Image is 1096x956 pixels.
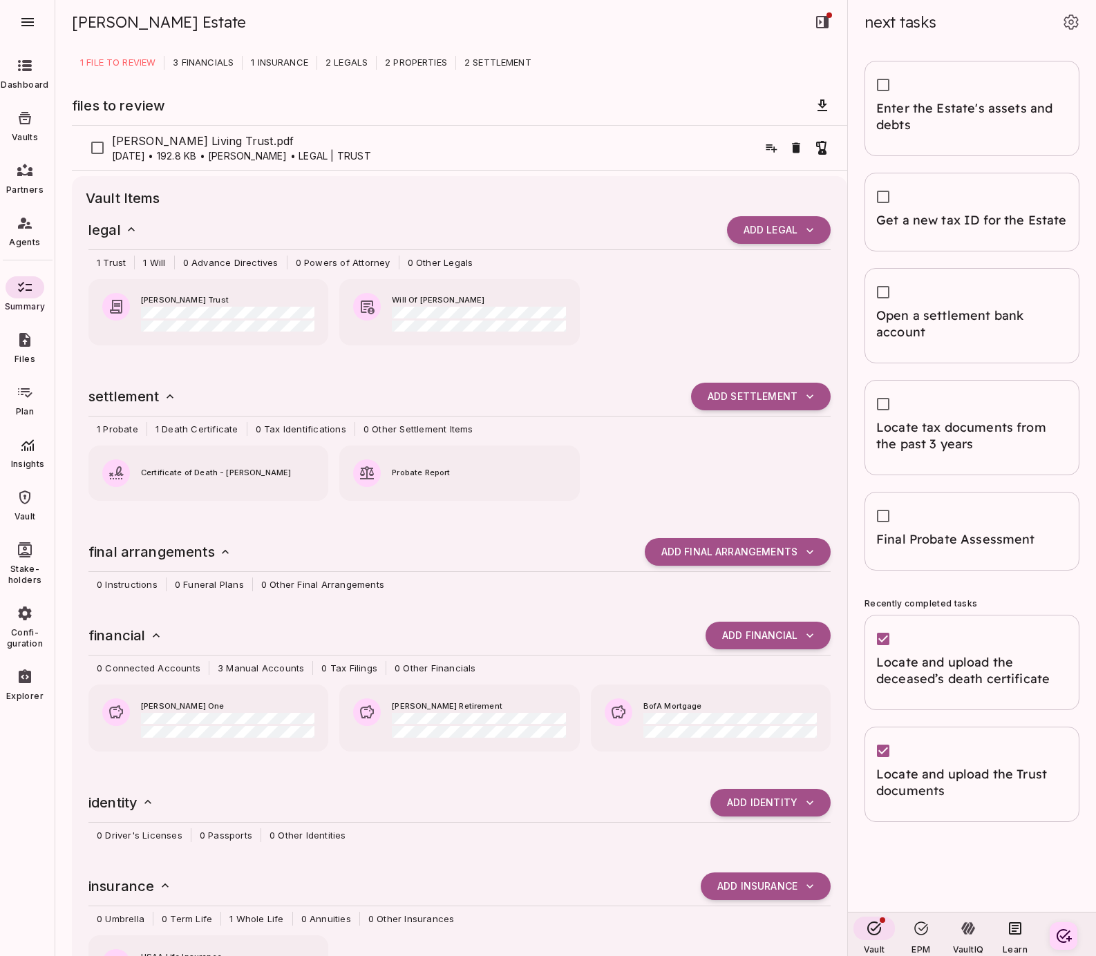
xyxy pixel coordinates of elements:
[784,135,809,160] button: Remove
[72,97,165,114] span: files to review
[645,538,831,566] button: ADD Final arrangements
[360,912,463,926] span: 0 Other Insurances
[876,766,1068,799] span: Locate and upload the Trust documents
[691,383,831,410] button: ADD Settlement
[112,149,759,163] p: [DATE] • 192.8 KB • [PERSON_NAME] • LEGAL | TRUST
[141,294,314,307] span: [PERSON_NAME] Trust
[876,307,1068,341] span: Open a settlement bank account
[191,828,261,842] span: 0 Passports
[15,354,35,365] span: Files
[209,661,312,675] span: 3 Manual Accounts
[88,828,191,842] span: 0 Driver's Licenses
[1003,944,1028,955] span: Learn
[864,380,1079,475] div: Locate tax documents from the past 3 years
[141,467,314,479] span: Certificate of Death - [PERSON_NAME]
[88,624,163,647] h6: financial
[75,531,844,598] div: final arrangements ADD Final arrangements0 Instructions0 Funeral Plans0 Other Final Arrangements
[701,872,831,900] button: ADD Insurance
[876,419,1068,452] span: Locate tax documents from the past 3 years
[88,219,138,241] h6: legal
[355,422,482,436] span: 0 Other Settlement Items
[5,301,45,312] span: Summary
[1,79,48,90] span: Dashboard
[864,61,1079,156] div: Enter the Estate's assets and debts
[591,685,831,752] button: BofA Mortgage
[88,875,172,897] h6: insurance
[16,406,34,417] span: Plan
[12,132,38,143] span: Vaults
[876,531,1068,548] span: Final Probate Assessment
[456,56,540,70] p: 2 SETTLEMENT
[9,237,40,248] span: Agents
[88,385,177,408] h6: settlement
[75,782,844,849] div: identity ADD Identity0 Driver's Licenses0 Passports0 Other Identities
[243,56,316,70] p: 1 INSURANCE
[75,376,844,443] div: settlement ADD Settlement1 Probate1 Death Certificate0 Tax Identifications0 Other Settlement Items
[75,615,844,682] div: financial ADD Financial0 Connected Accounts3 Manual Accounts0 Tax Filings0 Other Financials
[1050,922,1077,950] button: Create your first task
[86,187,833,209] span: Vault Items
[313,661,386,675] span: 0 Tax Filings
[864,615,1079,710] div: Locate and upload the deceased’s death certificate
[3,459,53,470] span: Insights
[809,92,836,119] button: Download files
[643,700,817,713] span: BofA Mortgage
[88,792,155,814] h6: identity
[72,126,847,170] div: [PERSON_NAME] Living Trust.pdf[DATE] • 192.8 KB • [PERSON_NAME] • LEGAL | TRUST
[253,577,393,591] span: 0 Other Final Arrangements
[953,944,983,955] span: VaultIQ
[392,467,565,479] span: Probate Report
[876,100,1068,133] span: Enter the Estate's assets and debts
[6,184,44,195] span: Partners
[88,685,328,752] button: [PERSON_NAME] One
[864,173,1079,251] div: Get a new tax ID for the Estate
[247,422,355,436] span: 0 Tax Identifications
[876,654,1068,687] span: Locate and upload the deceased’s death certificate
[15,511,36,522] span: Vault
[167,577,252,591] span: 0 Funeral Plans
[112,133,759,149] span: [PERSON_NAME] Living Trust.pdf
[3,428,53,476] div: Insights
[706,622,831,649] button: ADD Financial
[6,691,44,702] span: Explorer
[72,12,246,32] span: [PERSON_NAME] Estate
[75,209,844,276] div: legal ADD Legal1 Trust1 Will0 Advance Directives0 Powers of Attorney0 Other Legals
[75,866,844,933] div: insurance ADD Insurance0 Umbrella0 Term Life1 Whole Life0 Annuities0 Other Insurances
[864,492,1079,571] div: Final Probate Assessment
[339,685,579,752] button: [PERSON_NAME] Retirement
[147,422,247,436] span: 1 Death Certificate
[135,256,173,269] span: 1 Will
[864,727,1079,822] div: Locate and upload the Trust documents
[876,212,1068,229] span: Get a new tax ID for the Estate
[339,446,579,501] button: Probate Report
[727,216,831,244] button: ADD Legal
[88,541,232,563] h6: final arrangements
[88,446,328,501] button: Certificate of Death - [PERSON_NAME]
[392,700,565,713] span: [PERSON_NAME] Retirement
[339,279,579,346] button: Will Of [PERSON_NAME]
[88,577,166,591] span: 0 Instructions
[710,789,831,816] button: ADD Identity
[864,944,885,955] span: Vault
[911,944,930,955] span: EPM
[221,912,292,926] span: 1 Whole Life
[88,661,209,675] span: 0 Connected Accounts
[88,256,134,269] span: 1 Trust
[377,56,455,70] p: 2 PROPERTIES
[864,598,977,609] span: Recently completed tasks
[88,912,153,926] span: 0 Umbrella
[72,56,164,70] p: 1 FILE TO REVIEW
[386,661,484,675] span: 0 Other Financials
[864,12,936,32] span: next tasks
[392,294,565,307] span: Will Of [PERSON_NAME]
[759,135,784,160] button: Add Trust
[399,256,482,269] span: 0 Other Legals
[153,912,220,926] span: 0 Term Life
[293,912,359,926] span: 0 Annuities
[88,279,328,346] button: [PERSON_NAME] Trust
[261,828,355,842] span: 0 Other Identities
[88,422,147,436] span: 1 Probate
[287,256,399,269] span: 0 Powers of Attorney
[164,56,242,70] p: 3 FINANCIALS
[864,268,1079,363] div: Open a settlement bank account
